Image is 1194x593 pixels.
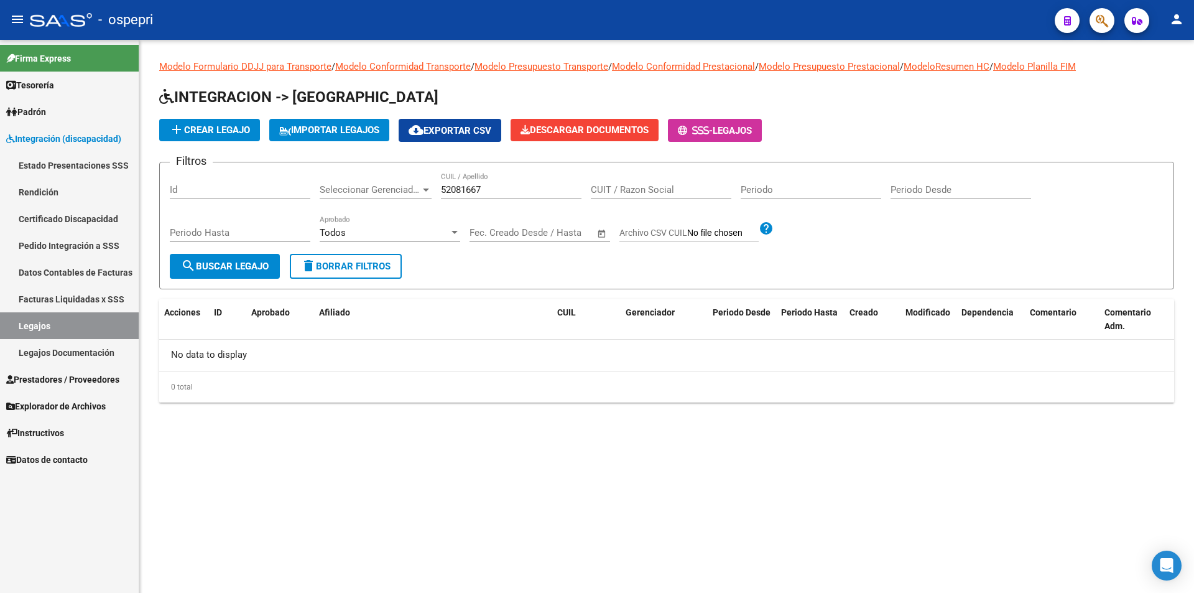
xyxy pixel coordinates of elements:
[409,123,423,138] mat-icon: cloud_download
[474,61,608,72] a: Modelo Presupuesto Transporte
[246,299,296,340] datatable-header-cell: Aprobado
[164,307,200,317] span: Acciones
[904,61,989,72] a: ModeloResumen HC
[961,307,1014,317] span: Dependencia
[409,125,491,136] span: Exportar CSV
[181,258,196,273] mat-icon: search
[214,307,222,317] span: ID
[335,61,471,72] a: Modelo Conformidad Transporte
[159,61,331,72] a: Modelo Formulario DDJJ para Transporte
[159,119,260,141] button: Crear Legajo
[170,254,280,279] button: Buscar Legajo
[169,122,184,137] mat-icon: add
[621,299,708,340] datatable-header-cell: Gerenciador
[159,340,1174,371] div: No data to display
[619,228,687,238] span: Archivo CSV CUIL
[279,124,379,136] span: IMPORTAR LEGAJOS
[900,299,956,340] datatable-header-cell: Modificado
[1104,307,1151,332] span: Comentario Adm.
[269,119,389,141] button: IMPORTAR LEGAJOS
[6,132,121,146] span: Integración (discapacidad)
[1025,299,1099,340] datatable-header-cell: Comentario
[169,124,250,136] span: Crear Legajo
[552,299,621,340] datatable-header-cell: CUIL
[314,299,552,340] datatable-header-cell: Afiliado
[905,307,950,317] span: Modificado
[678,125,713,136] span: -
[511,119,659,141] button: Descargar Documentos
[301,261,391,272] span: Borrar Filtros
[159,88,438,106] span: INTEGRACION -> [GEOGRAPHIC_DATA]
[320,184,420,195] span: Seleccionar Gerenciador
[170,152,213,170] h3: Filtros
[301,258,316,273] mat-icon: delete
[10,12,25,27] mat-icon: menu
[612,61,755,72] a: Modelo Conformidad Prestacional
[399,119,501,142] button: Exportar CSV
[6,426,64,440] span: Instructivos
[521,227,581,238] input: End date
[849,307,878,317] span: Creado
[687,228,759,239] input: Archivo CSV CUIL
[159,299,209,340] datatable-header-cell: Acciones
[781,307,838,317] span: Periodo Hasta
[708,299,776,340] datatable-header-cell: Periodo Desde
[159,60,1174,403] div: / / / / / /
[759,61,900,72] a: Modelo Presupuesto Prestacional
[98,6,153,34] span: - ospepri
[776,299,845,340] datatable-header-cell: Periodo Hasta
[6,52,71,65] span: Firma Express
[6,373,119,386] span: Prestadores / Proveedores
[713,307,771,317] span: Periodo Desde
[668,119,762,142] button: -Legajos
[6,453,88,467] span: Datos de contacto
[209,299,246,340] datatable-header-cell: ID
[626,307,675,317] span: Gerenciador
[1099,299,1174,340] datatable-header-cell: Comentario Adm.
[759,221,774,236] mat-icon: help
[320,227,346,238] span: Todos
[319,307,350,317] span: Afiliado
[470,227,510,238] input: Start date
[993,61,1076,72] a: Modelo Planilla FIM
[181,261,269,272] span: Buscar Legajo
[251,307,290,317] span: Aprobado
[1169,12,1184,27] mat-icon: person
[557,307,576,317] span: CUIL
[956,299,1025,340] datatable-header-cell: Dependencia
[6,78,54,92] span: Tesorería
[1030,307,1076,317] span: Comentario
[6,105,46,119] span: Padrón
[595,226,609,241] button: Open calendar
[159,371,1174,403] div: 0 total
[845,299,900,340] datatable-header-cell: Creado
[290,254,402,279] button: Borrar Filtros
[1152,551,1182,581] div: Open Intercom Messenger
[6,399,106,413] span: Explorador de Archivos
[521,124,649,136] span: Descargar Documentos
[713,125,752,136] span: Legajos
